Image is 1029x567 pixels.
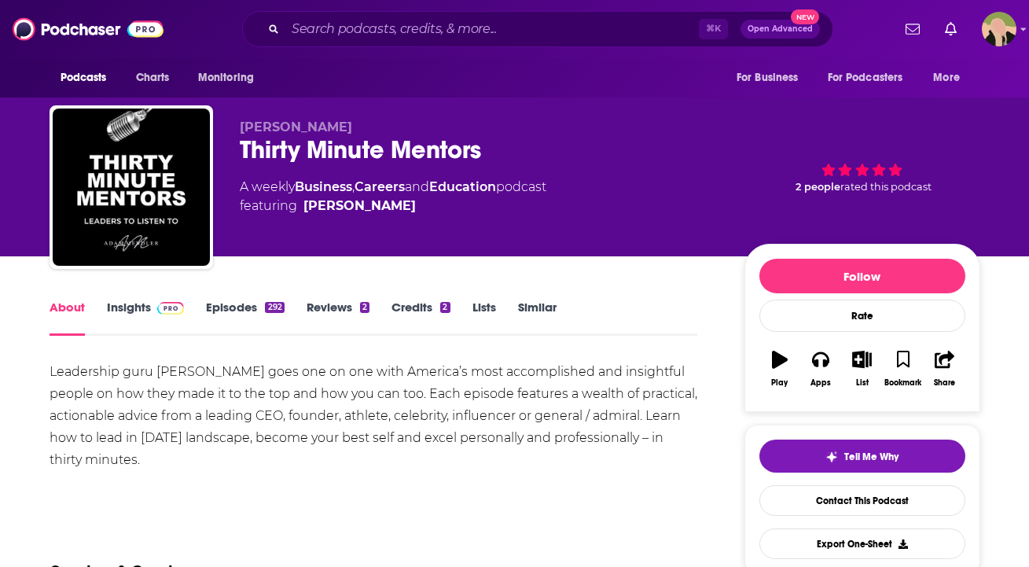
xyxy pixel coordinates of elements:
span: Logged in as KatMcMahonn [982,12,1016,46]
button: Open AdvancedNew [741,20,820,39]
a: [PERSON_NAME] [303,197,416,215]
span: and [405,179,429,194]
button: Export One-Sheet [759,528,965,559]
button: tell me why sparkleTell Me Why [759,440,965,473]
span: rated this podcast [840,181,932,193]
a: Business [295,179,352,194]
button: open menu [818,63,926,93]
span: 2 people [796,181,840,193]
button: Share [924,341,965,397]
button: open menu [922,63,979,93]
a: Similar [518,300,557,336]
a: Reviews2 [307,300,369,336]
div: Leadership guru [PERSON_NAME] goes one on one with America’s most accomplished and insightful peo... [50,361,698,471]
a: Show notifications dropdown [939,16,963,42]
span: For Business [737,67,799,89]
span: Open Advanced [748,25,813,33]
span: [PERSON_NAME] [240,120,352,134]
a: Credits2 [391,300,450,336]
div: Rate [759,300,965,332]
div: Apps [810,378,831,388]
button: open menu [50,63,127,93]
img: Thirty Minute Mentors [53,109,210,266]
span: New [791,9,819,24]
button: List [841,341,882,397]
a: InsightsPodchaser Pro [107,300,185,336]
button: Show profile menu [982,12,1016,46]
a: Show notifications dropdown [899,16,926,42]
input: Search podcasts, credits, & more... [285,17,699,42]
span: Tell Me Why [844,451,899,463]
a: Education [429,179,496,194]
span: Podcasts [61,67,107,89]
div: 2 [440,302,450,313]
img: tell me why sparkle [825,451,838,463]
span: Charts [136,67,170,89]
button: Follow [759,259,965,293]
div: List [856,378,869,388]
div: 2 peoplerated this podcast [744,120,980,217]
span: More [933,67,960,89]
img: Podchaser Pro [157,302,185,315]
a: Charts [126,63,179,93]
button: Bookmark [883,341,924,397]
div: Bookmark [884,378,921,388]
button: Apps [800,341,841,397]
span: ⌘ K [699,19,728,39]
img: User Profile [982,12,1016,46]
a: Lists [472,300,496,336]
button: Play [759,341,800,397]
a: Contact This Podcast [759,485,965,516]
button: open menu [187,63,274,93]
span: featuring [240,197,546,215]
span: , [352,179,355,194]
div: 2 [360,302,369,313]
a: About [50,300,85,336]
a: Careers [355,179,405,194]
img: Podchaser - Follow, Share and Rate Podcasts [13,14,164,44]
a: Episodes292 [206,300,284,336]
div: Play [771,378,788,388]
div: A weekly podcast [240,178,546,215]
div: 292 [265,302,284,313]
span: For Podcasters [828,67,903,89]
button: open menu [726,63,818,93]
div: Search podcasts, credits, & more... [242,11,833,47]
div: Share [934,378,955,388]
span: Monitoring [198,67,254,89]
